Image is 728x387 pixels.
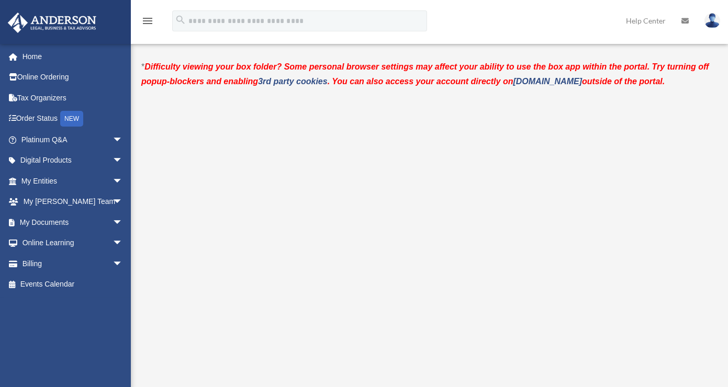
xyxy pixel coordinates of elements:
[7,233,139,254] a: Online Learningarrow_drop_down
[7,87,139,108] a: Tax Organizers
[704,13,720,28] img: User Pic
[141,18,154,27] a: menu
[7,274,139,295] a: Events Calendar
[113,233,133,254] span: arrow_drop_down
[7,46,139,67] a: Home
[7,212,139,233] a: My Documentsarrow_drop_down
[113,212,133,233] span: arrow_drop_down
[5,13,99,33] img: Anderson Advisors Platinum Portal
[141,62,709,86] strong: Difficulty viewing your box folder? Some personal browser settings may affect your ability to use...
[175,14,186,26] i: search
[7,67,139,88] a: Online Ordering
[141,15,154,27] i: menu
[113,253,133,275] span: arrow_drop_down
[60,111,83,127] div: NEW
[7,150,139,171] a: Digital Productsarrow_drop_down
[113,129,133,151] span: arrow_drop_down
[113,191,133,213] span: arrow_drop_down
[113,170,133,192] span: arrow_drop_down
[7,191,139,212] a: My [PERSON_NAME] Teamarrow_drop_down
[7,253,139,274] a: Billingarrow_drop_down
[7,108,139,130] a: Order StatusNEW
[7,129,139,150] a: Platinum Q&Aarrow_drop_down
[258,77,328,86] a: 3rd party cookies
[513,77,582,86] a: [DOMAIN_NAME]
[113,150,133,172] span: arrow_drop_down
[7,170,139,191] a: My Entitiesarrow_drop_down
